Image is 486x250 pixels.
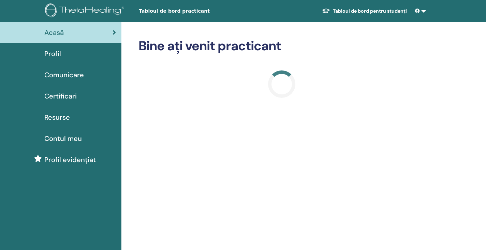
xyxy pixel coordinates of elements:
span: Profil evidențiat [44,155,96,165]
a: Tabloul de bord pentru studenți [316,5,412,17]
span: Acasă [44,27,64,38]
img: graduation-cap-white.svg [322,8,330,14]
h2: Bine ați venit practicant [138,38,425,54]
span: Certificari [44,91,77,101]
span: Profil [44,49,61,59]
img: logo.png [45,3,127,19]
span: Contul meu [44,133,82,144]
span: Tabloul de bord practicant [139,8,241,15]
span: Resurse [44,112,70,122]
span: Comunicare [44,70,84,80]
